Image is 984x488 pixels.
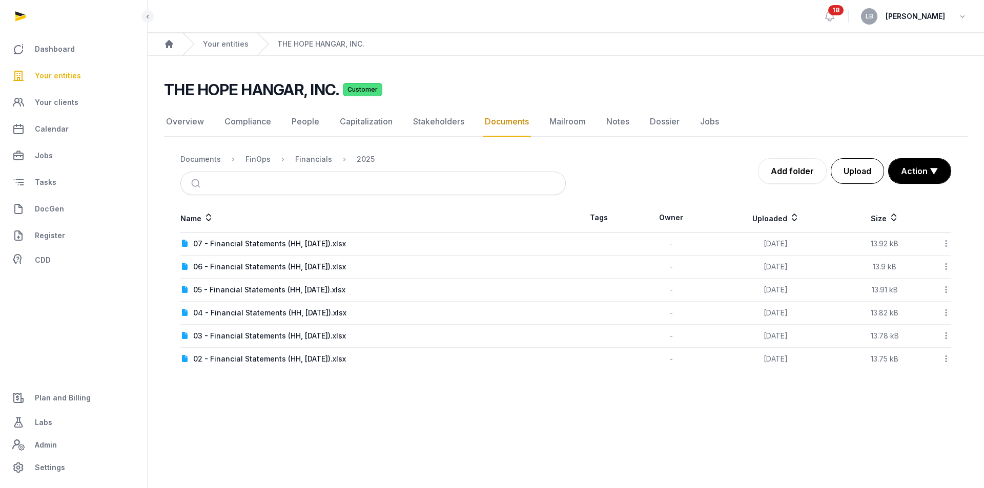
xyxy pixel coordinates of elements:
img: document.svg [181,286,189,294]
td: 13.82 kB [840,302,929,325]
button: Submit [185,172,209,195]
a: Your entities [8,63,139,88]
div: 07 - Financial Statements (HH, [DATE]).xlsx [193,239,346,249]
span: Settings [35,461,65,474]
span: Dashboard [35,43,75,55]
a: Capitalization [338,107,395,137]
img: document.svg [181,240,189,248]
span: Your clients [35,96,78,109]
a: Labs [8,410,139,435]
a: Your clients [8,90,139,115]
h2: THE HOPE HANGAR, INC. [164,80,339,99]
td: 13.78 kB [840,325,929,348]
td: 13.91 kB [840,279,929,302]
span: Labs [35,416,52,429]
a: Add folder [758,158,827,184]
a: Mailroom [547,107,588,137]
span: [PERSON_NAME] [886,10,945,23]
img: document.svg [181,355,189,363]
span: [DATE] [764,285,788,294]
a: Calendar [8,117,139,141]
a: Plan and Billing [8,386,139,410]
td: 13.75 kB [840,348,929,371]
span: Register [35,229,65,242]
img: document.svg [181,309,189,317]
a: CDD [8,250,139,270]
span: [DATE] [764,354,788,363]
button: Action ▼ [889,159,951,183]
div: Financials [295,154,332,164]
a: Admin [8,435,139,455]
nav: Tabs [164,107,968,137]
a: Settings [8,455,139,480]
span: LB [866,13,873,19]
a: Tasks [8,170,139,195]
span: Tasks [35,176,56,188]
div: 04 - Financial Statements (HH, [DATE]).xlsx [193,308,346,318]
th: Tags [566,203,632,232]
a: Jobs [698,107,721,137]
span: 18 [828,5,844,15]
a: DocGen [8,197,139,221]
div: Documents [180,154,221,164]
td: 13.92 kB [840,232,929,256]
span: Admin [35,439,57,451]
span: Customer [343,83,382,96]
td: - [632,256,711,279]
a: Overview [164,107,206,137]
span: [DATE] [764,239,788,248]
th: Owner [632,203,711,232]
td: - [632,232,711,256]
a: Compliance [222,107,273,137]
span: Calendar [35,123,69,135]
a: Jobs [8,143,139,168]
a: Your entities [203,39,249,49]
div: 03 - Financial Statements (HH, [DATE]).xlsx [193,331,346,341]
span: [DATE] [764,262,788,271]
td: - [632,279,711,302]
div: FinOps [245,154,271,164]
a: Notes [604,107,631,137]
a: Register [8,223,139,248]
span: DocGen [35,203,64,215]
td: - [632,302,711,325]
a: THE HOPE HANGAR, INC. [277,39,364,49]
a: Stakeholders [411,107,466,137]
button: LB [861,8,877,25]
nav: Breadcrumb [180,147,566,172]
div: 06 - Financial Statements (HH, [DATE]).xlsx [193,262,346,272]
td: 13.9 kB [840,256,929,279]
div: 05 - Financial Statements (HH, [DATE]).xlsx [193,285,345,295]
a: Dashboard [8,37,139,61]
div: 02 - Financial Statements (HH, [DATE]).xlsx [193,354,346,364]
td: - [632,325,711,348]
span: Jobs [35,150,53,162]
a: Documents [483,107,531,137]
nav: Breadcrumb [148,33,984,56]
img: document.svg [181,332,189,340]
span: Plan and Billing [35,392,91,404]
button: Upload [831,158,884,184]
th: Size [840,203,929,232]
a: People [290,107,321,137]
span: [DATE] [764,331,788,340]
th: Name [180,203,566,232]
th: Uploaded [711,203,840,232]
td: - [632,348,711,371]
img: document.svg [181,263,189,271]
span: Your entities [35,70,81,82]
div: 2025 [357,154,375,164]
span: [DATE] [764,308,788,317]
span: CDD [35,254,51,266]
a: Dossier [648,107,682,137]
